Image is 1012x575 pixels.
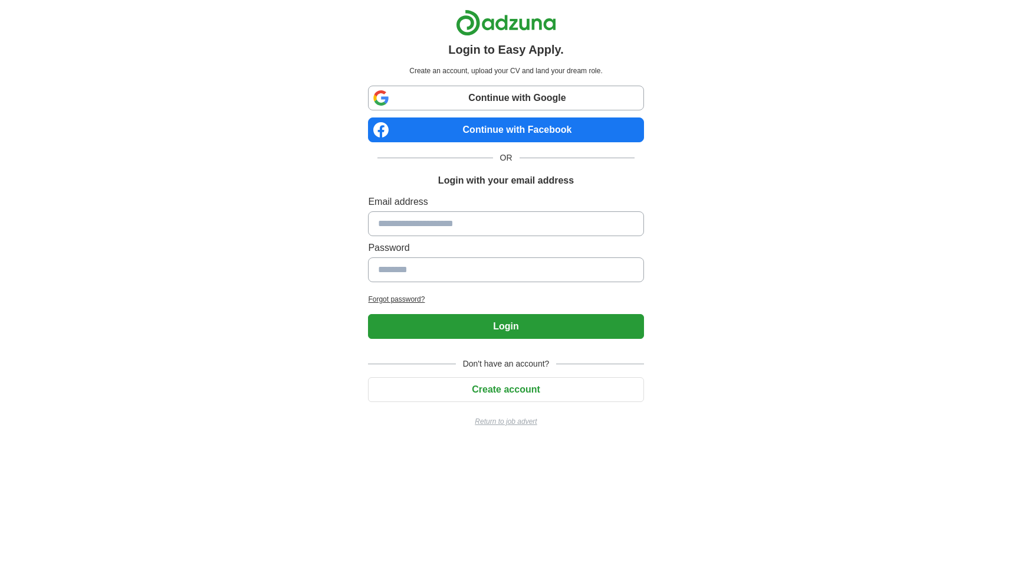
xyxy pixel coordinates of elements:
a: Forgot password? [368,294,643,305]
button: Login [368,314,643,339]
p: Create an account, upload your CV and land your dream role. [370,66,641,76]
a: Return to job advert [368,416,643,427]
h1: Login with your email address [438,174,574,188]
a: Continue with Google [368,86,643,110]
label: Email address [368,195,643,209]
h1: Login to Easy Apply. [448,41,564,58]
span: Don't have an account? [456,358,557,370]
a: Create account [368,384,643,394]
button: Create account [368,377,643,402]
span: OR [493,152,520,164]
label: Password [368,241,643,255]
img: Adzuna logo [456,9,556,36]
a: Continue with Facebook [368,117,643,142]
